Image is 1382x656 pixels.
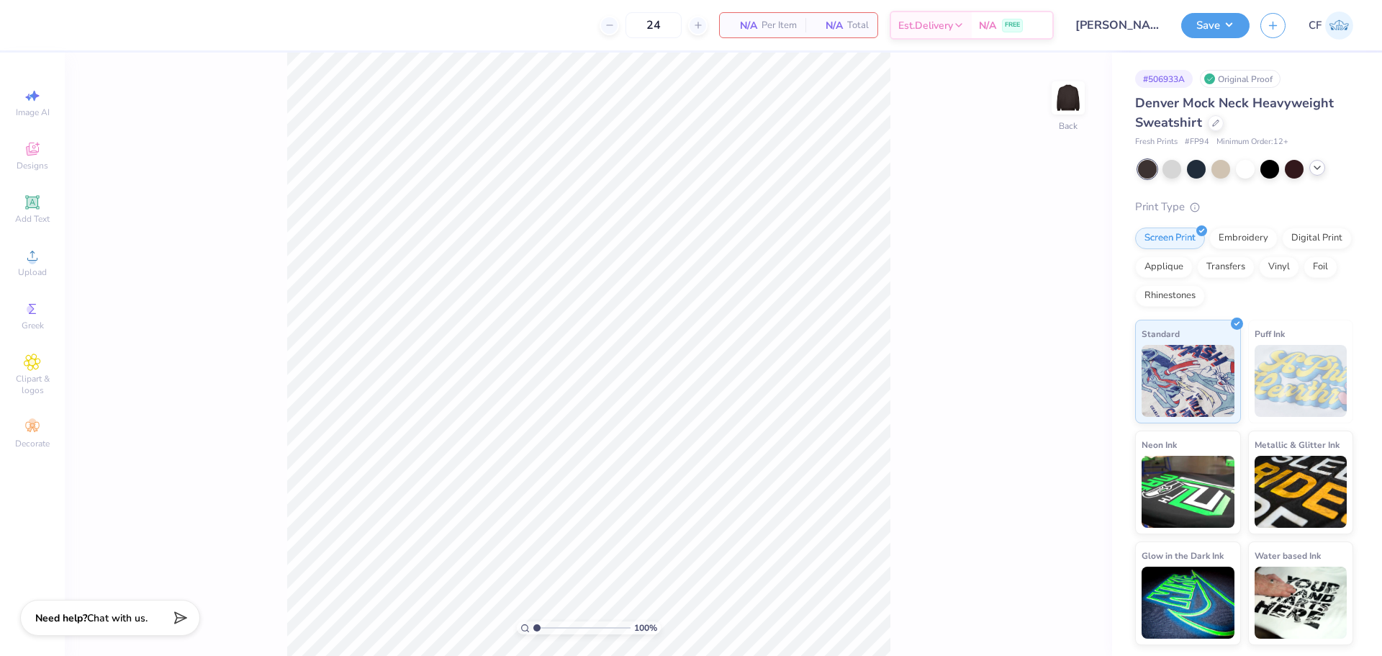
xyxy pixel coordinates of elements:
[1142,456,1234,528] img: Neon Ink
[1309,17,1322,34] span: CF
[1209,228,1278,249] div: Embroidery
[18,266,47,278] span: Upload
[1054,84,1083,112] img: Back
[1216,136,1288,148] span: Minimum Order: 12 +
[1005,20,1020,30] span: FREE
[847,18,869,33] span: Total
[898,18,953,33] span: Est. Delivery
[1304,256,1337,278] div: Foil
[1259,256,1299,278] div: Vinyl
[7,373,58,396] span: Clipart & logos
[15,438,50,449] span: Decorate
[1255,437,1340,452] span: Metallic & Glitter Ink
[814,18,843,33] span: N/A
[1255,548,1321,563] span: Water based Ink
[1282,228,1352,249] div: Digital Print
[625,12,682,38] input: – –
[1142,345,1234,417] img: Standard
[1142,437,1177,452] span: Neon Ink
[1197,256,1255,278] div: Transfers
[1255,326,1285,341] span: Puff Ink
[1255,456,1347,528] img: Metallic & Glitter Ink
[1142,567,1234,639] img: Glow in the Dark Ink
[634,621,657,634] span: 100 %
[35,611,87,625] strong: Need help?
[1255,345,1347,417] img: Puff Ink
[1325,12,1353,40] img: Cholo Fernandez
[728,18,757,33] span: N/A
[22,320,44,331] span: Greek
[1135,285,1205,307] div: Rhinestones
[1059,120,1078,132] div: Back
[762,18,797,33] span: Per Item
[1142,548,1224,563] span: Glow in the Dark Ink
[17,160,48,171] span: Designs
[16,107,50,118] span: Image AI
[1142,326,1180,341] span: Standard
[1135,70,1193,88] div: # 506933A
[1200,70,1281,88] div: Original Proof
[979,18,996,33] span: N/A
[1135,256,1193,278] div: Applique
[1135,199,1353,215] div: Print Type
[1255,567,1347,639] img: Water based Ink
[87,611,148,625] span: Chat with us.
[1309,12,1353,40] a: CF
[1135,94,1334,131] span: Denver Mock Neck Heavyweight Sweatshirt
[1135,228,1205,249] div: Screen Print
[1185,136,1209,148] span: # FP94
[1065,11,1170,40] input: Untitled Design
[1181,13,1250,38] button: Save
[15,213,50,225] span: Add Text
[1135,136,1178,148] span: Fresh Prints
